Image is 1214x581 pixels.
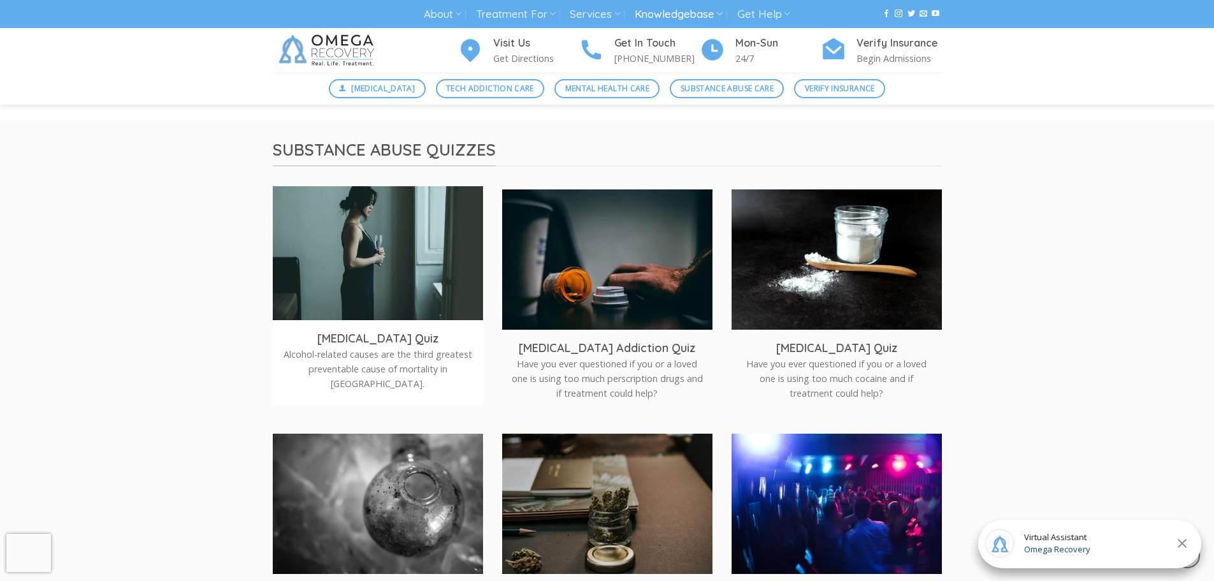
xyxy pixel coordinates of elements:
a: Mental Health Care [554,79,660,98]
span: Substance Abuse Quizzes [273,139,496,166]
span: Verify Insurance [805,82,875,94]
p: [PHONE_NUMBER] [614,51,700,66]
h4: Visit Us [493,35,579,52]
h4: Mon-Sun [735,35,821,52]
p: Have you ever questioned if you or a loved one is using too much cocaine and if treatment could h... [741,357,932,401]
span: Substance Abuse Care [681,82,774,94]
a: Substance Abuse Care [670,79,784,98]
p: Have you ever questioned if you or a loved one is using too much perscription drugs and if treatm... [512,357,703,401]
h4: Get In Touch [614,35,700,52]
a: [MEDICAL_DATA] [329,79,426,98]
a: Follow on Twitter [907,10,915,18]
h3: [MEDICAL_DATA] Addiction Quiz [512,341,703,355]
h3: [MEDICAL_DATA] Quiz [282,331,473,346]
p: Begin Admissions [856,51,942,66]
span: [MEDICAL_DATA] [351,82,415,94]
a: Follow on Instagram [895,10,902,18]
a: Visit Us Get Directions [458,35,579,66]
h4: Verify Insurance [856,35,942,52]
a: Get In Touch [PHONE_NUMBER] [579,35,700,66]
a: Verify Insurance [794,79,885,98]
a: Tech Addiction Care [436,79,545,98]
a: About [424,3,461,26]
p: 24/7 [735,51,821,66]
a: Verify Insurance Begin Admissions [821,35,942,66]
a: Knowledgebase [635,3,723,26]
a: Treatment For [476,3,556,26]
a: Follow on YouTube [932,10,939,18]
span: Mental Health Care [565,82,649,94]
span: Tech Addiction Care [446,82,534,94]
img: Omega Recovery [273,28,384,73]
p: Alcohol-related causes are the third greatest preventable cause of mortality in [GEOGRAPHIC_DATA]. [282,347,473,391]
p: Get Directions [493,51,579,66]
a: Send us an email [920,10,927,18]
a: Services [570,3,620,26]
a: Get Help [737,3,790,26]
a: Follow on Facebook [883,10,890,18]
h3: [MEDICAL_DATA] Quiz [741,341,932,355]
